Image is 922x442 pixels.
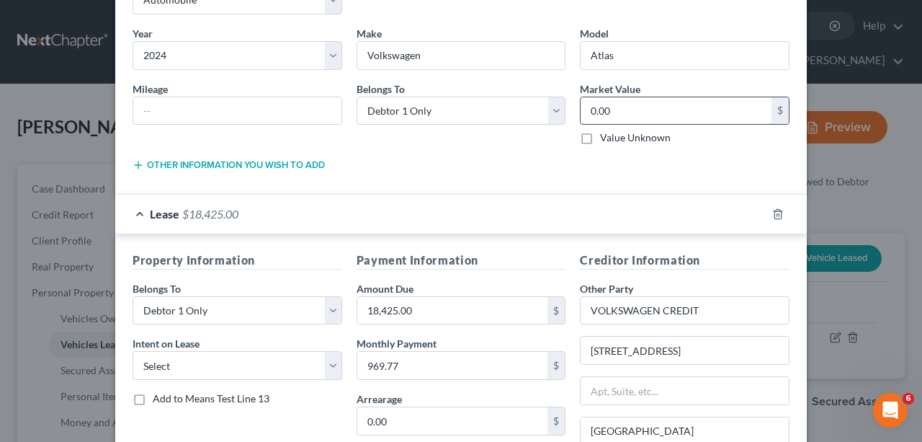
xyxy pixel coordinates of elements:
[580,283,633,295] span: Other Party
[771,97,789,125] div: $
[357,42,565,69] input: ex. Nissan
[133,159,325,171] button: Other information you wish to add
[580,27,609,40] span: Model
[873,393,908,428] iframe: Intercom live chat
[182,207,238,221] span: $18,425.00
[357,352,548,379] input: 0.00
[581,377,789,405] input: Apt, Suite, etc...
[357,392,402,407] label: Arrearage
[133,252,342,270] h5: Property Information
[357,336,437,351] label: Monthly Payment
[150,207,179,221] span: Lease
[357,297,548,324] input: 0.00
[580,81,640,97] label: Market Value
[133,81,168,97] label: Mileage
[547,352,565,379] div: $
[581,42,789,69] input: ex. Altima
[357,407,548,435] input: 0.00
[580,296,789,325] input: Search creditor by name...
[133,336,200,351] label: Intent on Lease
[547,297,565,324] div: $
[357,252,566,270] h5: Payment Information
[581,337,789,364] input: Enter address...
[357,27,382,40] span: Make
[903,393,914,405] span: 6
[153,392,269,405] span: Add to Means Test Line 13
[133,27,153,40] span: Year
[581,97,771,125] input: 0.00
[547,407,565,435] div: $
[133,283,181,295] span: Belongs To
[133,97,341,125] input: --
[600,131,671,145] label: Value Unknown
[357,281,413,296] label: Amount Due
[580,252,789,270] h5: Creditor Information
[357,83,405,95] span: Belongs To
